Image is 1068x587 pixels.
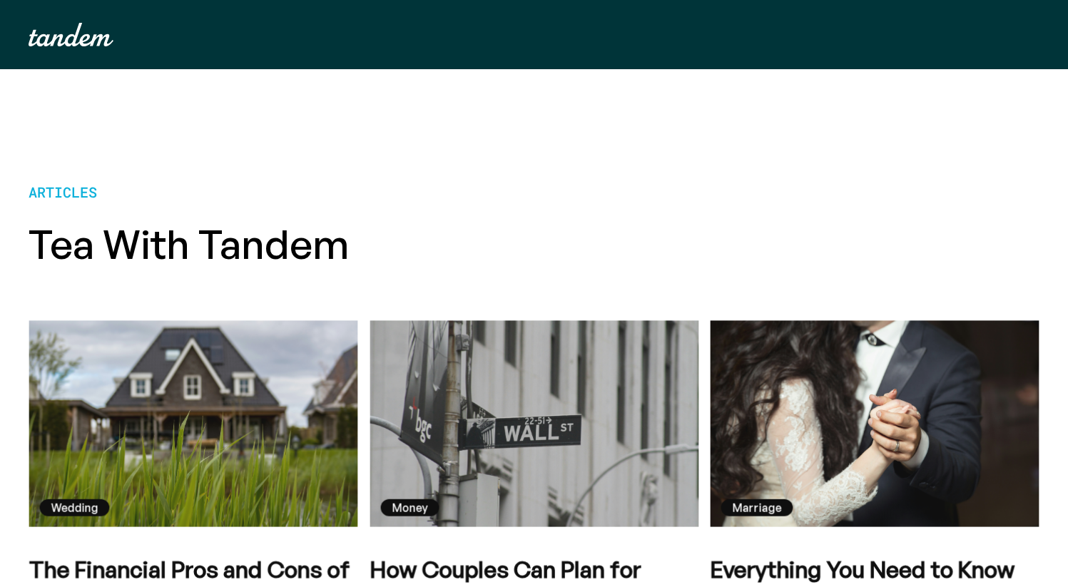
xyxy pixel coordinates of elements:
p: articles [29,183,349,200]
div: Marriage [733,499,782,516]
h2: Tea with Tandem [29,223,349,263]
div: Money [392,499,427,516]
div: Wedding [51,499,98,516]
a: home [29,23,113,46]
